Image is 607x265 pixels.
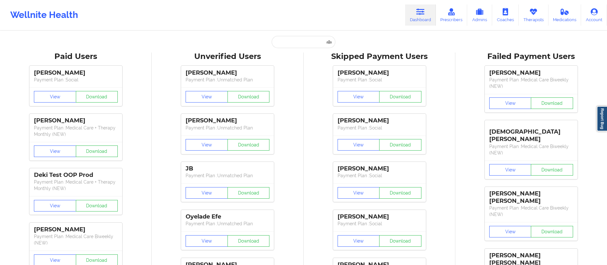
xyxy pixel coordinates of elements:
[228,235,270,247] button: Download
[548,4,581,26] a: Medications
[489,190,573,205] div: [PERSON_NAME] [PERSON_NAME]
[34,179,118,192] p: Payment Plan : Medical Care + Therapy Monthly (NEW)
[338,77,421,83] p: Payment Plan : Social
[34,125,118,137] p: Payment Plan : Medical Care + Therapy Monthly (NEW)
[338,125,421,131] p: Payment Plan : Social
[338,117,421,124] div: [PERSON_NAME]
[338,235,380,247] button: View
[489,69,573,77] div: [PERSON_NAME]
[489,226,531,237] button: View
[186,91,228,103] button: View
[186,165,269,172] div: JB
[338,165,421,172] div: [PERSON_NAME]
[186,125,269,131] p: Payment Plan : Unmatched Plan
[186,213,269,220] div: Oyelade Efe
[186,69,269,77] div: [PERSON_NAME]
[492,4,519,26] a: Coaches
[186,235,228,247] button: View
[489,164,531,176] button: View
[338,91,380,103] button: View
[186,172,269,179] p: Payment Plan : Unmatched Plan
[531,226,573,237] button: Download
[76,91,118,103] button: Download
[379,91,421,103] button: Download
[308,52,451,62] div: Skipped Payment Users
[186,220,269,227] p: Payment Plan : Unmatched Plan
[597,106,607,131] a: Report Bug
[186,139,228,151] button: View
[186,77,269,83] p: Payment Plan : Unmatched Plan
[379,139,421,151] button: Download
[34,69,118,77] div: [PERSON_NAME]
[34,233,118,246] p: Payment Plan : Medical Care Biweekly (NEW)
[34,117,118,124] div: [PERSON_NAME]
[34,91,76,103] button: View
[228,91,270,103] button: Download
[489,123,573,143] div: [DEMOGRAPHIC_DATA][PERSON_NAME]
[34,171,118,179] div: Deki Test OOP Prod
[519,4,548,26] a: Therapists
[338,172,421,179] p: Payment Plan : Social
[338,187,380,199] button: View
[338,139,380,151] button: View
[34,226,118,233] div: [PERSON_NAME]
[489,205,573,218] p: Payment Plan : Medical Care Biweekly (NEW)
[489,143,573,156] p: Payment Plan : Medical Care Biweekly (NEW)
[4,52,147,62] div: Paid Users
[34,145,76,157] button: View
[379,235,421,247] button: Download
[489,97,531,109] button: View
[156,52,299,62] div: Unverified Users
[338,220,421,227] p: Payment Plan : Social
[338,213,421,220] div: [PERSON_NAME]
[76,200,118,211] button: Download
[489,77,573,89] p: Payment Plan : Medical Care Biweekly (NEW)
[531,97,573,109] button: Download
[436,4,467,26] a: Prescribers
[581,4,607,26] a: Account
[186,187,228,199] button: View
[405,4,436,26] a: Dashboard
[34,77,118,83] p: Payment Plan : Social
[531,164,573,176] button: Download
[460,52,603,62] div: Failed Payment Users
[338,69,421,77] div: [PERSON_NAME]
[76,145,118,157] button: Download
[228,139,270,151] button: Download
[228,187,270,199] button: Download
[467,4,492,26] a: Admins
[379,187,421,199] button: Download
[34,200,76,211] button: View
[186,117,269,124] div: [PERSON_NAME]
